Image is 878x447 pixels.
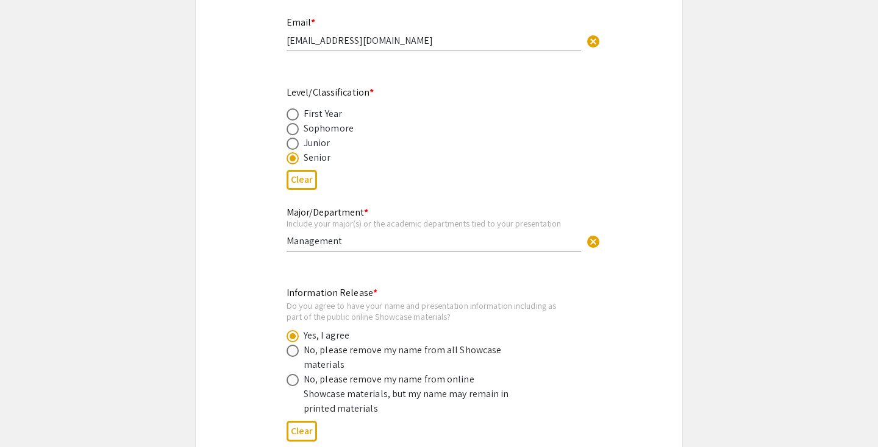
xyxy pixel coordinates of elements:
input: Type Here [287,34,581,47]
div: No, please remove my name from all Showcase materials [304,343,517,372]
button: Clear [581,229,605,253]
div: Junior [304,136,330,150]
div: Do you agree to have your name and presentation information including as part of the public onlin... [287,300,572,322]
mat-label: Information Release [287,286,377,299]
button: Clear [581,29,605,53]
div: First Year [304,107,342,121]
div: Yes, I agree [304,328,349,343]
iframe: Chat [9,392,52,438]
div: No, please remove my name from online Showcase materials, but my name may remain in printed mater... [304,372,517,416]
button: Clear [287,421,317,441]
mat-label: Email [287,16,315,29]
div: Sophomore [304,121,354,136]
span: cancel [586,234,601,249]
span: cancel [586,34,601,49]
mat-label: Major/Department [287,206,368,219]
input: Type Here [287,234,581,247]
div: Senior [304,150,331,165]
mat-label: Level/Classification [287,86,374,99]
div: Include your major(s) or the academic departments tied to your presentation [287,218,581,229]
button: Clear [287,170,317,190]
